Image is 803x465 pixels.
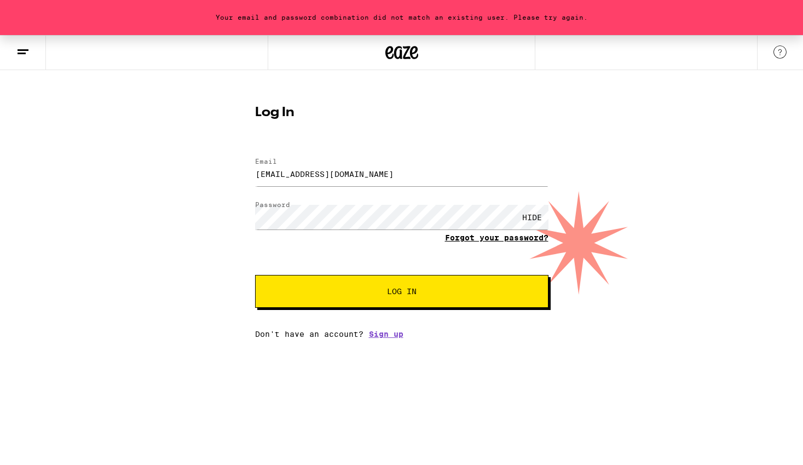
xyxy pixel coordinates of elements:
[255,330,548,338] div: Don't have an account?
[369,330,403,338] a: Sign up
[255,201,290,208] label: Password
[255,106,548,119] h1: Log In
[255,158,277,165] label: Email
[255,162,548,186] input: Email
[445,233,548,242] a: Forgot your password?
[516,205,548,229] div: HIDE
[7,8,79,16] span: Hi. Need any help?
[387,288,417,295] span: Log In
[255,275,548,308] button: Log In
